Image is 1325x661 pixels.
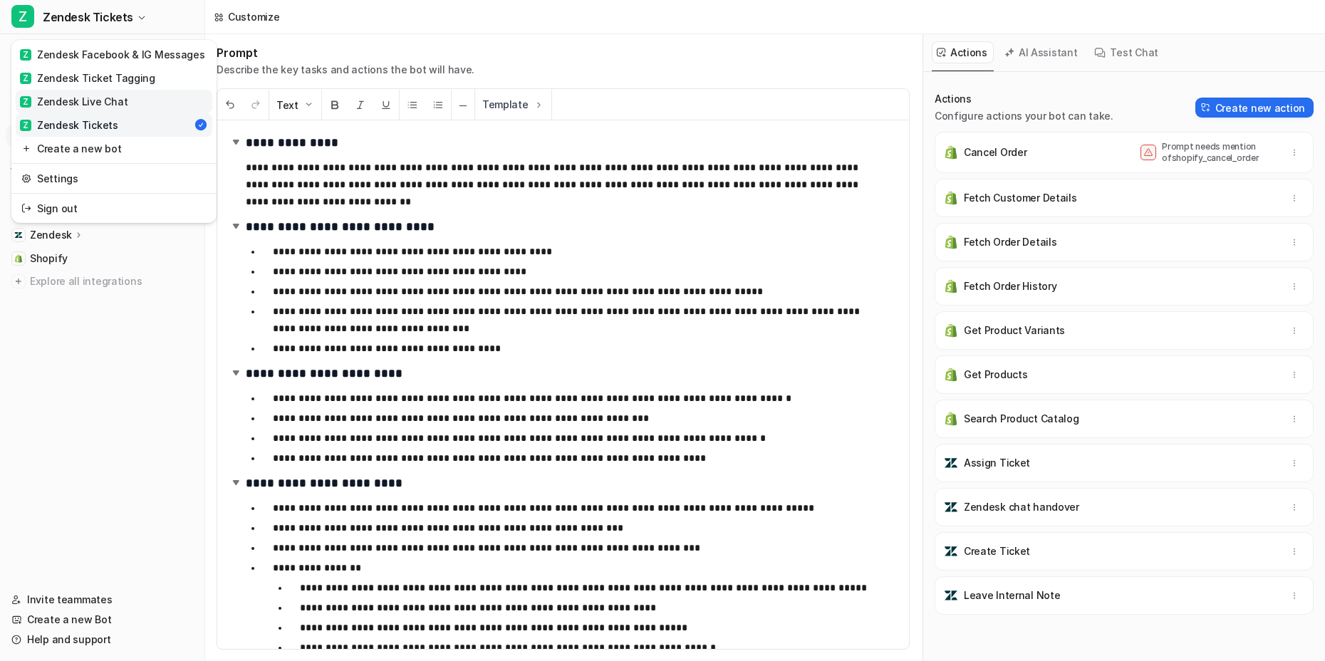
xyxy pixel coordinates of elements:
span: Z [20,49,31,61]
div: ZZendesk Tickets [11,40,217,223]
span: Z [11,5,34,28]
a: Sign out [16,197,212,220]
span: Z [20,73,31,84]
a: Create a new bot [16,137,212,160]
span: Zendesk Tickets [43,7,133,27]
img: reset [21,141,31,156]
div: Zendesk Ticket Tagging [20,71,155,85]
span: Z [20,96,31,108]
a: Settings [16,167,212,190]
img: reset [21,201,31,216]
div: Zendesk Tickets [20,118,118,132]
img: reset [21,171,31,186]
div: Zendesk Live Chat [20,94,128,109]
div: Zendesk Facebook & IG Messages [20,47,205,62]
span: Z [20,120,31,131]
